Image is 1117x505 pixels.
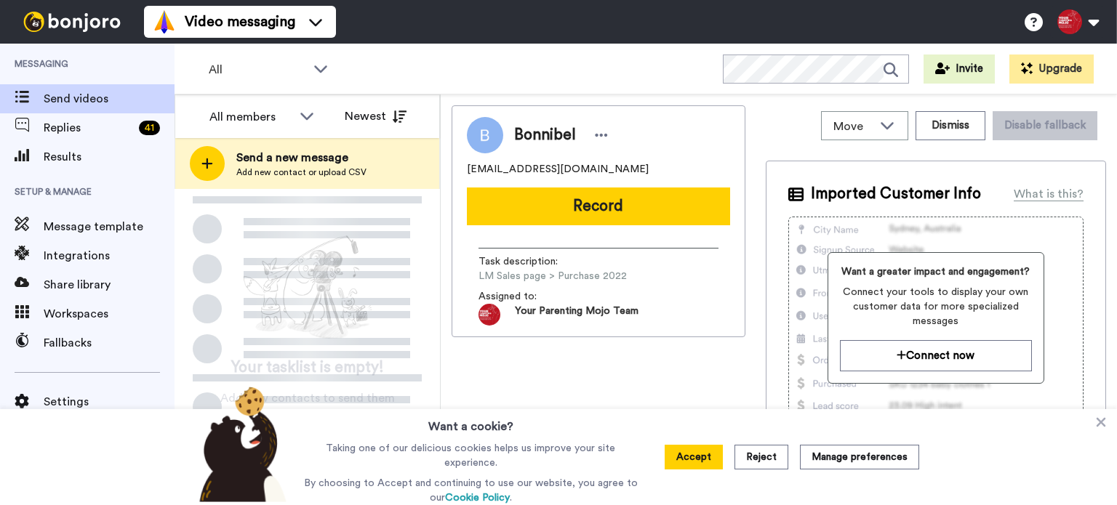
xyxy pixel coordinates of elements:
[467,117,503,153] img: Image of Bonnibel
[209,61,306,78] span: All
[1009,54,1094,84] button: Upgrade
[479,269,627,283] span: LM Sales page > Purchase 2022
[186,386,294,502] img: bear-with-cookie.png
[924,54,995,84] button: Invite
[840,285,1032,328] span: Connect your tools to display your own customer data for more specialized messages
[840,264,1032,279] span: Want a greater impact and engagement?
[993,111,1097,140] button: Disable fallback
[515,304,638,326] span: Your Parenting Mojo Team
[734,445,788,469] button: Reject
[300,441,641,470] p: Taking one of our delicious cookies helps us improve your site experience.
[153,10,176,33] img: vm-color.svg
[236,149,367,166] span: Send a new message
[467,187,730,225] button: Record
[231,357,384,379] span: Your tasklist is empty!
[479,304,500,326] img: 579d093b-8ec2-4fdf-8c29-dfd6d8731538-1648402357.jpg
[428,409,513,435] h3: Want a cookie?
[17,12,127,32] img: bj-logo-header-white.svg
[139,121,160,135] div: 41
[44,90,175,108] span: Send videos
[916,111,985,140] button: Dismiss
[479,289,580,304] span: Assigned to:
[665,445,723,469] button: Accept
[334,102,417,131] button: Newest
[44,276,175,294] span: Share library
[236,166,367,178] span: Add new contact or upload CSV
[514,124,576,146] span: Bonnibel
[300,476,641,505] p: By choosing to Accept and continuing to use our website, you agree to our .
[479,254,580,269] span: Task description :
[44,305,175,323] span: Workspaces
[840,340,1032,371] button: Connect now
[209,108,292,126] div: All members
[44,334,175,352] span: Fallbacks
[467,162,649,177] span: [EMAIL_ADDRESS][DOMAIN_NAME]
[445,493,510,503] a: Cookie Policy
[833,118,873,135] span: Move
[44,393,175,411] span: Settings
[44,247,175,264] span: Integrations
[811,183,981,205] span: Imported Customer Info
[185,12,295,32] span: Video messaging
[235,230,380,346] img: ready-set-action.png
[196,389,418,424] span: Add new contacts to send them personalised messages
[1014,185,1084,203] div: What is this?
[44,119,133,137] span: Replies
[800,445,919,469] button: Manage preferences
[44,218,175,235] span: Message template
[44,148,175,166] span: Results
